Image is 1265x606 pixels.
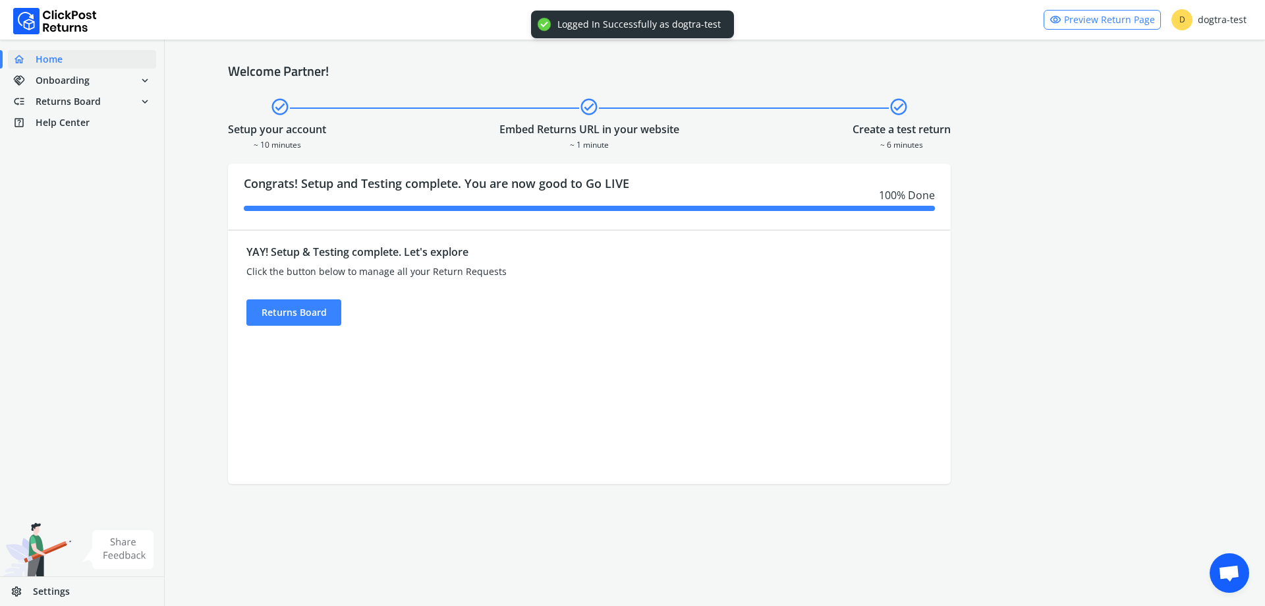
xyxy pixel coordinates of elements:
div: Logged In Successfully as dogtra-test [557,18,721,30]
div: 100 % Done [244,187,935,203]
div: ~ 6 minutes [853,137,951,150]
span: Help Center [36,116,90,129]
span: handshake [13,71,36,90]
div: dogtra-test [1171,9,1247,30]
a: help_centerHelp Center [8,113,156,132]
span: expand_more [139,71,151,90]
span: home [13,50,36,69]
span: settings [11,582,33,601]
span: Returns Board [36,95,101,108]
div: Open chat [1210,553,1249,593]
span: Home [36,53,63,66]
span: check_circle [270,95,290,119]
div: ~ 1 minute [499,137,679,150]
div: ~ 10 minutes [228,137,326,150]
img: share feedback [82,530,154,569]
a: visibilityPreview Return Page [1044,10,1161,30]
div: Congrats! Setup and Testing complete. You are now good to Go LIVE [228,164,951,229]
div: Embed Returns URL in your website [499,121,679,137]
span: check_circle [889,95,909,119]
span: low_priority [13,92,36,111]
h4: Welcome Partner! [228,63,1202,79]
div: Returns Board [246,299,341,326]
span: help_center [13,113,36,132]
span: D [1171,9,1193,30]
span: check_circle [579,95,599,119]
span: visibility [1050,11,1061,29]
span: Onboarding [36,74,90,87]
div: Click the button below to manage all your Return Requests [246,265,751,278]
div: Setup your account [228,121,326,137]
a: homeHome [8,50,156,69]
img: Logo [13,8,97,34]
div: YAY! Setup & Testing complete. Let's explore [246,244,751,260]
div: Create a test return [853,121,951,137]
span: expand_more [139,92,151,111]
span: Settings [33,585,70,598]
